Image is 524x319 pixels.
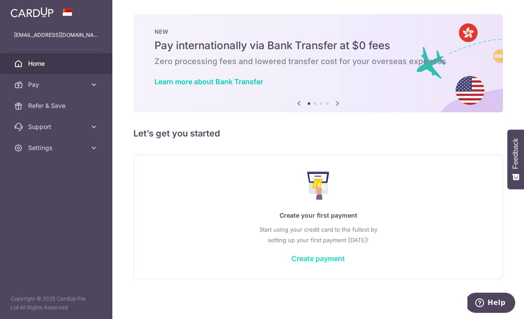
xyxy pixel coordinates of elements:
a: Learn more about Bank Transfer [154,77,263,86]
p: Start using your credit card to the fullest by setting up your first payment [DATE]! [151,224,485,245]
button: Feedback - Show survey [507,129,524,189]
img: Make Payment [307,172,330,200]
span: Pay [28,80,86,89]
iframe: Opens a widget where you can find more information [467,293,515,315]
h5: Pay internationally via Bank Transfer at $0 fees [154,39,482,53]
img: CardUp [11,7,54,18]
a: Create payment [291,254,345,263]
p: Create your first payment [151,210,485,221]
span: Support [28,122,86,131]
span: Home [28,59,86,68]
span: Refer & Save [28,101,86,110]
h5: Let’s get you started [133,126,503,140]
img: Bank transfer banner [133,14,503,112]
span: Feedback [512,138,520,169]
h6: Zero processing fees and lowered transfer cost for your overseas expenses [154,56,482,67]
p: NEW [154,28,482,35]
span: Settings [28,143,86,152]
p: [EMAIL_ADDRESS][DOMAIN_NAME] [14,31,98,39]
